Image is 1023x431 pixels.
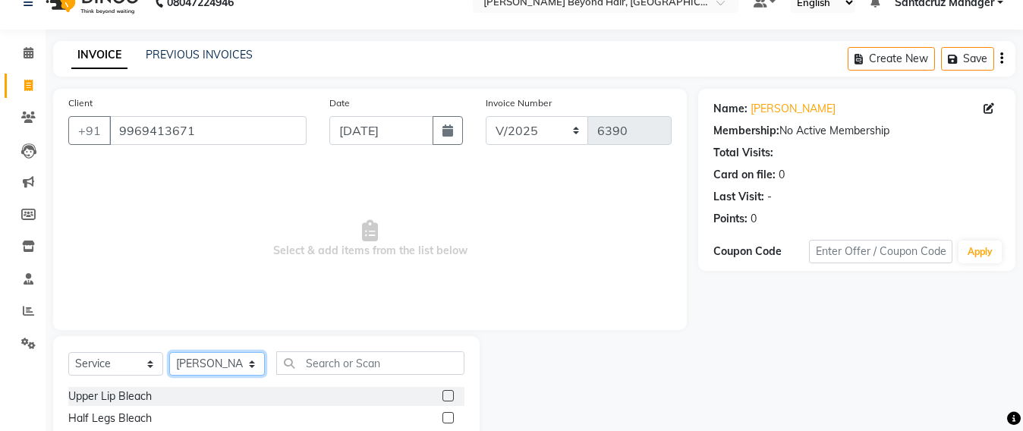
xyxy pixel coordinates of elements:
[68,116,111,145] button: +91
[713,101,748,117] div: Name:
[71,42,127,69] a: INVOICE
[713,189,764,205] div: Last Visit:
[767,189,772,205] div: -
[68,163,672,315] span: Select & add items from the list below
[958,241,1002,263] button: Apply
[68,96,93,110] label: Client
[941,47,994,71] button: Save
[109,116,307,145] input: Search by Name/Mobile/Email/Code
[713,244,809,260] div: Coupon Code
[751,101,836,117] a: [PERSON_NAME]
[276,351,464,375] input: Search or Scan
[779,167,785,183] div: 0
[486,96,552,110] label: Invoice Number
[713,167,776,183] div: Card on file:
[329,96,350,110] label: Date
[713,145,773,161] div: Total Visits:
[68,389,152,404] div: Upper Lip Bleach
[848,47,935,71] button: Create New
[713,123,779,139] div: Membership:
[713,211,748,227] div: Points:
[68,411,152,426] div: Half Legs Bleach
[809,240,952,263] input: Enter Offer / Coupon Code
[146,48,253,61] a: PREVIOUS INVOICES
[713,123,1000,139] div: No Active Membership
[751,211,757,227] div: 0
